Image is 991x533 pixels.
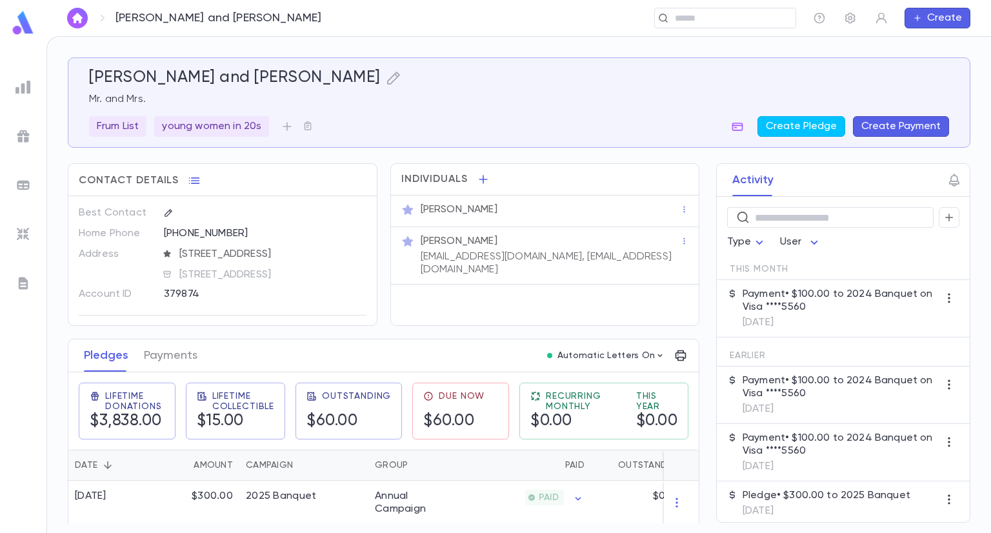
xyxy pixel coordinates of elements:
p: [DATE] [743,505,910,518]
p: $0.00 [653,490,681,503]
img: home_white.a664292cf8c1dea59945f0da9f25487c.svg [70,13,85,23]
p: Payment • $100.00 to 2024 Banquet on Visa ****5560 [743,288,939,314]
div: young women in 20s [154,116,269,137]
div: Amount [155,450,239,481]
img: letters_grey.7941b92b52307dd3b8a917253454ce1c.svg [15,276,31,291]
div: Type [727,230,767,255]
span: Individuals [401,173,468,186]
p: young women in 20s [162,120,261,133]
h5: $3,838.00 [90,412,165,431]
span: Type [727,237,752,247]
span: [STREET_ADDRESS] [174,268,367,281]
p: [DATE] [743,316,939,329]
h5: $0.00 [530,412,621,431]
button: Sort [293,455,314,476]
span: This Year [636,391,678,412]
span: Outstanding [322,391,391,401]
button: Sort [597,455,618,476]
h5: $60.00 [306,412,391,431]
div: Date [75,450,97,481]
p: [EMAIL_ADDRESS][DOMAIN_NAME], [EMAIL_ADDRESS][DOMAIN_NAME] [421,250,680,276]
button: Create Pledge [757,116,845,137]
span: This Month [730,264,788,274]
div: Amount [194,450,233,481]
p: Pledge • $300.00 to 2025 Banquet [743,489,910,502]
p: Address [79,244,153,265]
div: Annual Campaign [375,490,459,516]
img: imports_grey.530a8a0e642e233f2baf0ef88e8c9fcb.svg [15,226,31,242]
img: campaigns_grey.99e729a5f7ee94e3726e6486bddda8f1.svg [15,128,31,144]
div: Campaign [246,450,293,481]
span: User [780,237,802,247]
span: Lifetime Collectible [212,391,274,412]
div: [PHONE_NUMBER] [164,223,366,243]
p: Automatic Letters On [557,350,656,361]
div: $300.00 [155,481,239,525]
button: Payments [144,339,197,372]
div: Group [375,450,408,481]
p: Best Contact [79,203,153,223]
button: Sort [173,455,194,476]
div: User [780,230,823,255]
img: batches_grey.339ca447c9d9533ef1741baa751efc33.svg [15,177,31,193]
button: Activity [732,164,774,196]
p: [DATE] [743,460,939,473]
button: Sort [97,455,118,476]
span: Earlier [730,350,766,361]
div: 379874 [164,284,324,303]
div: Date [68,450,155,481]
div: Paid [465,450,591,481]
button: Pledges [84,339,128,372]
button: Create Payment [853,116,949,137]
div: Outstanding [591,450,688,481]
button: Create [905,8,970,28]
p: [PERSON_NAME] and [PERSON_NAME] [115,11,322,25]
span: [STREET_ADDRESS] [174,248,367,261]
h5: $60.00 [423,412,485,431]
div: Outstanding [618,450,681,481]
h5: [PERSON_NAME] and [PERSON_NAME] [89,68,381,88]
span: Lifetime Donations [105,391,165,412]
span: PAID [534,492,564,503]
div: Campaign [239,450,368,481]
p: [PERSON_NAME] [421,203,497,216]
p: Payment • $100.00 to 2024 Banquet on Visa ****5560 [743,374,939,400]
h5: $0.00 [636,412,678,431]
img: reports_grey.c525e4749d1bce6a11f5fe2a8de1b229.svg [15,79,31,95]
button: Automatic Letters On [542,347,671,365]
button: Sort [545,455,565,476]
div: Group [368,450,465,481]
img: logo [10,10,36,35]
span: Recurring Monthly [546,391,621,412]
p: Frum List [97,120,139,133]
span: Due Now [439,391,485,401]
button: Sort [408,455,428,476]
p: Mr. and Mrs. [89,93,949,106]
span: Contact Details [79,174,179,187]
div: 2025 Banquet [246,490,316,503]
p: Payment • $100.00 to 2024 Banquet on Visa ****5560 [743,432,939,458]
p: Account ID [79,284,153,305]
h5: $15.00 [197,412,274,431]
p: [DATE] [743,403,939,416]
p: [PERSON_NAME] [421,235,497,248]
div: [DATE] [75,490,106,503]
div: Frum List [89,116,146,137]
p: Home Phone [79,223,153,244]
div: Paid [565,450,585,481]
